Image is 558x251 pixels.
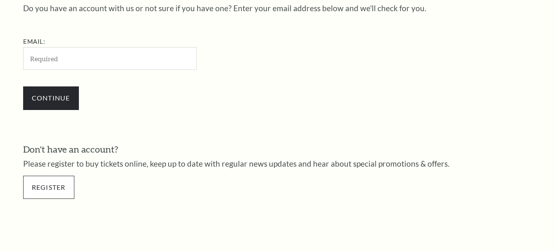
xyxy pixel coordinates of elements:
[23,176,74,199] a: Register
[23,160,535,167] p: Please register to buy tickets online, keep up to date with regular news updates and hear about s...
[23,143,535,156] h3: Don't have an account?
[23,86,79,110] input: Continue
[23,38,46,45] label: Email:
[23,4,535,12] p: Do you have an account with us or not sure if you have one? Enter your email address below and we...
[23,47,197,70] input: Required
